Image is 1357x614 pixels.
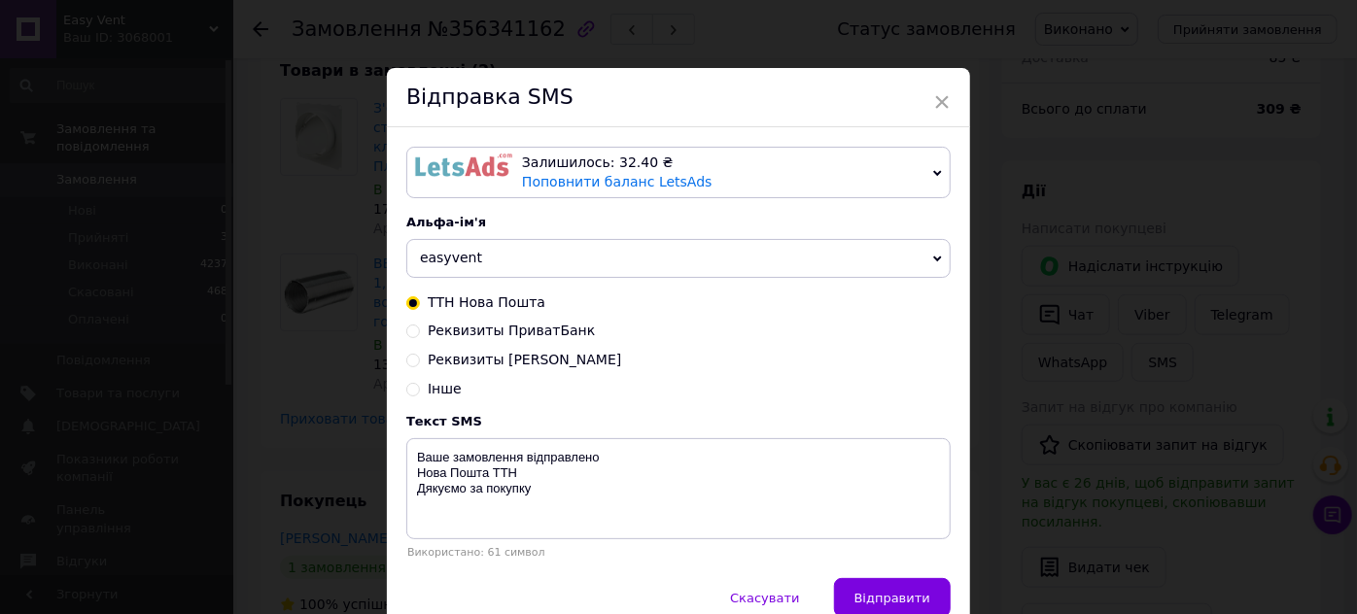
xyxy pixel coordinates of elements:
div: Текст SMS [406,414,951,428]
span: Відправити [854,591,930,605]
a: Поповнити баланс LetsAds [522,174,713,189]
span: easyvent [420,250,482,265]
span: Інше [428,381,462,396]
div: Залишилось: 32.40 ₴ [522,153,925,173]
div: Відправка SMS [387,68,970,127]
textarea: Ваше замовлення відправлено Нова Пошта ТТН Дякуємо за покупку [406,438,951,539]
span: Реквизиты [PERSON_NAME] [428,352,621,367]
span: ТТН Нова Пошта [428,294,545,310]
span: × [933,85,951,119]
span: Реквизиты ПриватБанк [428,323,595,338]
span: Скасувати [730,591,799,605]
span: Альфа-ім'я [406,215,486,229]
div: Використано: 61 символ [406,546,951,559]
